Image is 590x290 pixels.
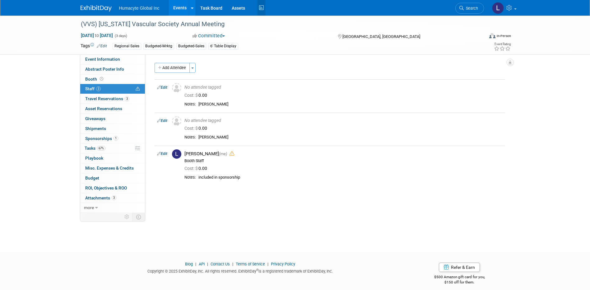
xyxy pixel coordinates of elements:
a: Asset Reservations [80,104,145,114]
span: [GEOGRAPHIC_DATA], [GEOGRAPHIC_DATA] [342,34,420,39]
span: 1 [114,136,118,141]
img: Linda Hamilton [492,2,504,14]
span: more [84,205,94,210]
span: ROI, Objectives & ROO [85,185,127,190]
a: more [80,203,145,213]
div: Booth Staff [184,158,503,163]
a: Giveaways [80,114,145,124]
a: Blog [185,262,193,266]
a: Edit [157,152,167,156]
span: 0.00 [184,166,210,171]
a: Sponsorships1 [80,134,145,143]
div: Notes: [184,135,196,140]
span: Abstract Poster Info [85,67,124,72]
sup: ® [256,268,258,272]
div: [PERSON_NAME] [184,151,503,157]
a: Search [455,3,484,14]
img: L.jpg [172,149,181,159]
span: Playbook [85,156,103,161]
a: Refer & Earn [439,263,480,272]
a: Abstract Poster Info [80,64,145,74]
span: Booth not reserved yet [99,77,105,81]
span: Tasks [85,146,105,151]
span: Staff [85,86,101,91]
img: Unassigned-User-Icon.png [172,83,181,92]
a: Contact Us [211,262,230,266]
a: Staff3 [80,84,145,94]
div: [PERSON_NAME] [198,135,503,140]
div: $150 off for them. [409,280,510,285]
td: Tags [81,43,107,50]
span: Booth [85,77,105,82]
div: In-Person [496,34,511,38]
a: ROI, Objectives & ROO [80,183,145,193]
div: included in sponsorship [198,175,503,180]
span: Cost: $ [184,166,198,171]
a: Privacy Policy [271,262,295,266]
span: 3 [125,96,129,101]
span: Travel Reservations [85,96,129,101]
span: Event Information [85,57,120,62]
div: Event Format [447,32,511,42]
div: 6' Table Display [208,43,238,49]
a: Edit [157,85,167,90]
div: [PERSON_NAME] [198,102,503,107]
td: Toggle Event Tabs [132,213,145,221]
span: | [231,262,235,266]
span: 0.00 [184,93,210,98]
span: [DATE] [DATE] [81,33,113,38]
button: Add Attendee [155,63,190,73]
a: Misc. Expenses & Credits [80,163,145,173]
div: Budgeted-Sales [176,43,206,49]
div: Event Rating [494,43,511,46]
a: Edit [157,119,167,123]
img: Format-Inperson.png [489,33,495,38]
div: $500 Amazon gift card for you, [409,270,510,285]
a: Tasks67% [80,143,145,153]
a: Event Information [80,54,145,64]
span: Cost: $ [184,93,198,98]
a: Booth [80,74,145,84]
div: No attendee tagged [184,118,503,124]
span: Misc. Expenses & Credits [85,166,134,171]
span: Potential Scheduling Conflict -- at least one attendee is tagged in another overlapping event. [136,86,140,92]
span: 3 [112,195,116,200]
span: | [206,262,210,266]
div: No attendee tagged [184,85,503,90]
span: Sponsorships [85,136,118,141]
a: API [199,262,205,266]
div: Notes: [184,175,196,180]
div: Regional Sales [113,43,141,49]
img: Unassigned-User-Icon.png [172,116,181,126]
div: Notes: [184,102,196,107]
img: ExhibitDay [81,5,112,12]
button: Committed [190,33,227,39]
span: 67% [97,146,105,151]
td: Personalize Event Tab Strip [122,213,132,221]
span: Cost: $ [184,126,198,131]
span: (me) [219,152,227,156]
span: 3 [96,87,101,91]
span: 0.00 [184,126,210,131]
span: Humacyte Global Inc [119,6,160,11]
a: Budget [80,173,145,183]
span: (3 days) [114,34,127,38]
span: Shipments [85,126,106,131]
a: Attachments3 [80,193,145,203]
i: Double-book Warning! [230,151,234,156]
a: Edit [97,44,107,48]
span: Budget [85,175,99,180]
a: Terms of Service [236,262,265,266]
span: Giveaways [85,116,105,121]
div: Budgeted-Mrktg [143,43,174,49]
span: Asset Reservations [85,106,122,111]
a: Shipments [80,124,145,133]
div: (VVS) [US_STATE] Vascular Society Annual Meeting [79,19,475,30]
a: Playbook [80,153,145,163]
span: Search [464,6,478,11]
span: to [94,33,100,38]
span: Attachments [85,195,116,200]
div: Copyright © 2025 ExhibitDay, Inc. All rights reserved. ExhibitDay is a registered trademark of Ex... [81,267,400,274]
a: Travel Reservations3 [80,94,145,104]
span: | [194,262,198,266]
